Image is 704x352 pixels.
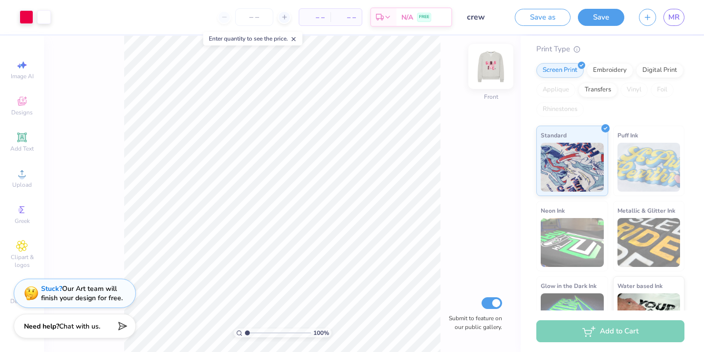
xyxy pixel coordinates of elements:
[617,205,675,216] span: Metallic & Glitter Ink
[663,9,684,26] a: MR
[636,63,683,78] div: Digital Print
[541,293,604,342] img: Glow in the Dark Ink
[305,12,325,22] span: – –
[24,322,59,331] strong: Need help?
[203,32,303,45] div: Enter quantity to see the price.
[651,83,674,97] div: Foil
[617,130,638,140] span: Puff Ink
[541,205,565,216] span: Neon Ink
[536,102,584,117] div: Rhinestones
[235,8,273,26] input: – –
[460,7,507,27] input: Untitled Design
[419,14,429,21] span: FREE
[536,63,584,78] div: Screen Print
[617,143,681,192] img: Puff Ink
[541,218,604,267] img: Neon Ink
[578,83,617,97] div: Transfers
[10,145,34,153] span: Add Text
[41,284,123,303] div: Our Art team will finish your design for free.
[536,83,575,97] div: Applique
[617,218,681,267] img: Metallic & Glitter Ink
[471,47,510,86] img: Front
[668,12,680,23] span: MR
[11,72,34,80] span: Image AI
[12,181,32,189] span: Upload
[587,63,633,78] div: Embroidery
[41,284,62,293] strong: Stuck?
[15,217,30,225] span: Greek
[336,12,356,22] span: – –
[401,12,413,22] span: N/A
[536,44,684,55] div: Print Type
[578,9,624,26] button: Save
[541,143,604,192] img: Standard
[617,281,662,291] span: Water based Ink
[620,83,648,97] div: Vinyl
[515,9,571,26] button: Save as
[617,293,681,342] img: Water based Ink
[541,130,567,140] span: Standard
[5,253,39,269] span: Clipart & logos
[541,281,596,291] span: Glow in the Dark Ink
[59,322,100,331] span: Chat with us.
[10,297,34,305] span: Decorate
[484,92,498,101] div: Front
[313,329,329,337] span: 100 %
[443,314,502,331] label: Submit to feature on our public gallery.
[11,109,33,116] span: Designs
